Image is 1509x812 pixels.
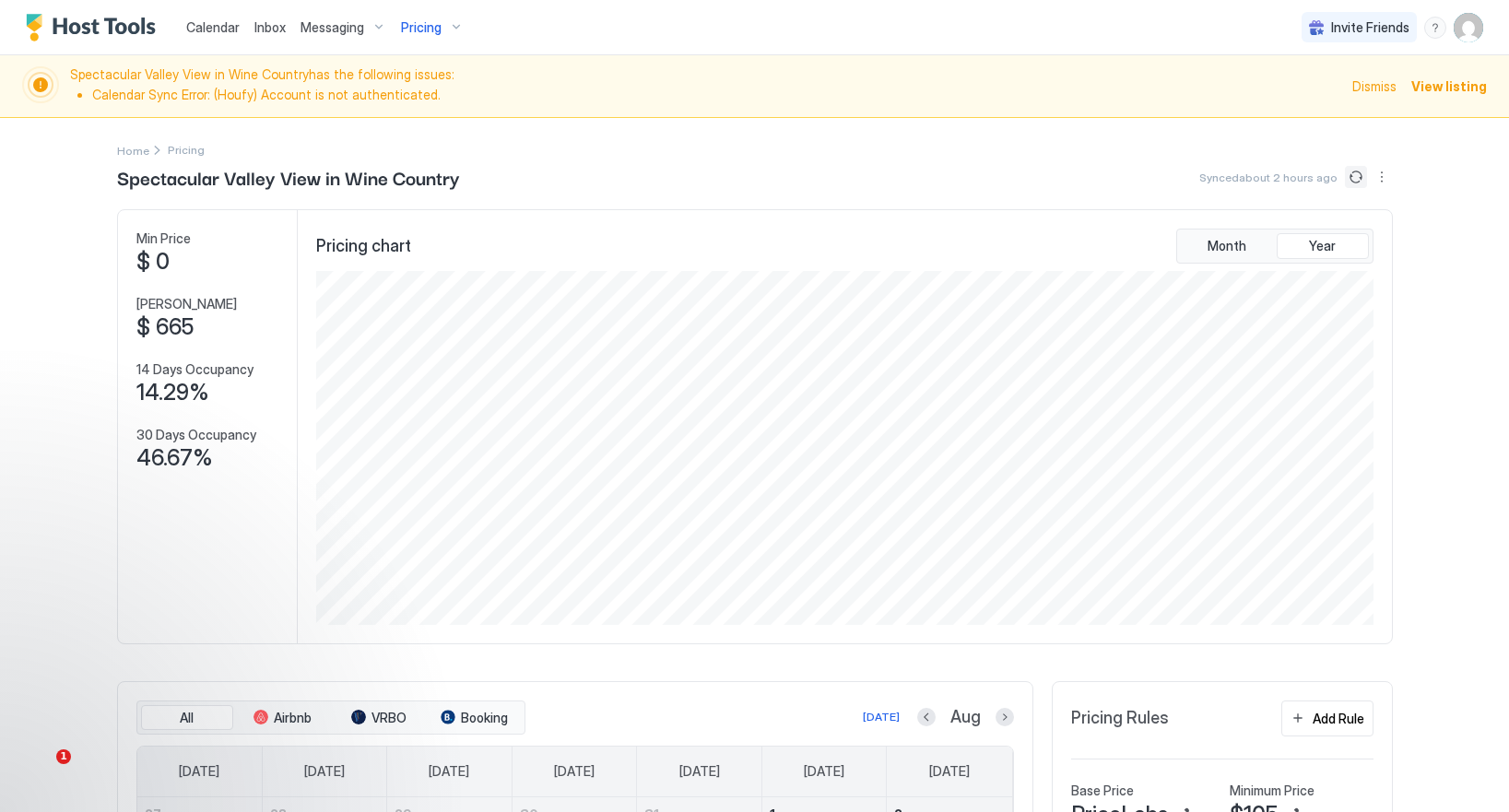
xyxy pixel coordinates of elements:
span: Pricing Rules [1071,708,1169,729]
span: Booking [461,710,508,726]
span: Breadcrumb [168,143,205,157]
span: Inbox [254,19,286,35]
button: Month [1181,233,1273,259]
a: Monday [286,747,363,796]
span: [DATE] [679,763,720,780]
iframe: Intercom live chat [18,749,63,794]
span: VRBO [371,710,407,726]
span: [DATE] [554,763,595,780]
span: Aug [950,707,981,728]
a: Tuesday [410,747,488,796]
span: Spectacular Valley View in Wine Country has the following issues: [70,66,1341,106]
span: Minimum Price [1230,783,1314,799]
a: Thursday [661,747,738,796]
span: 14.29% [136,379,209,406]
span: Invite Friends [1331,19,1409,36]
div: View listing [1411,76,1487,96]
button: Booking [429,705,521,731]
li: Calendar Sync Error: (Houfy) Account is not authenticated. [92,87,1341,103]
span: [PERSON_NAME] [136,296,237,312]
span: 30 Days Occupancy [136,427,256,443]
button: More options [1371,166,1393,188]
div: Add Rule [1313,709,1364,728]
span: Spectacular Valley View in Wine Country [117,163,460,191]
button: Year [1277,233,1369,259]
button: Next month [996,708,1014,726]
span: Calendar [186,19,240,35]
span: $ 665 [136,313,194,341]
div: Breadcrumb [117,140,149,159]
a: Home [117,140,149,159]
span: Pricing chart [316,236,411,257]
span: Min Price [136,230,191,247]
span: Messaging [301,19,364,36]
button: [DATE] [860,706,902,728]
span: Month [1208,238,1246,254]
button: Previous month [917,708,936,726]
span: Home [117,144,149,158]
a: Host Tools Logo [26,14,164,41]
span: Year [1309,238,1336,254]
span: 1 [56,749,71,764]
div: User profile [1454,13,1483,42]
div: Dismiss [1352,76,1397,96]
span: 46.67% [136,444,213,472]
a: Saturday [911,747,988,796]
iframe: Intercom notifications message [14,633,383,762]
span: [DATE] [929,763,970,780]
span: [DATE] [804,763,844,780]
a: Calendar [186,18,240,37]
a: Friday [785,747,863,796]
span: Pricing [401,19,442,36]
div: menu [1424,17,1446,39]
button: Add Rule [1281,700,1373,736]
a: Inbox [254,18,286,37]
span: $ 0 [136,248,170,276]
div: [DATE] [863,709,900,725]
button: Sync prices [1345,166,1367,188]
span: [DATE] [429,763,469,780]
span: [DATE] [304,763,345,780]
span: Base Price [1071,783,1134,799]
div: tab-group [1176,229,1373,264]
a: Sunday [160,747,238,796]
a: Wednesday [536,747,613,796]
span: Synced about 2 hours ago [1199,171,1338,184]
span: [DATE] [179,763,219,780]
span: 14 Days Occupancy [136,361,253,378]
div: menu [1371,166,1393,188]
